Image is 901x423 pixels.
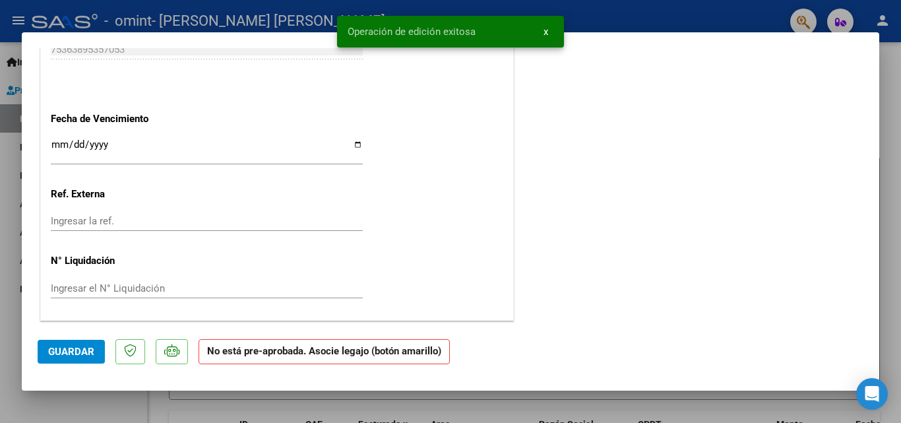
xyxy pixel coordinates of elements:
[544,26,548,38] span: x
[48,346,94,358] span: Guardar
[199,339,450,365] strong: No está pre-aprobada. Asocie legajo (botón amarillo)
[533,20,559,44] button: x
[348,25,476,38] span: Operación de edición exitosa
[856,378,888,410] div: Open Intercom Messenger
[51,253,187,269] p: N° Liquidación
[51,187,187,202] p: Ref. Externa
[51,112,187,127] p: Fecha de Vencimiento
[38,340,105,364] button: Guardar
